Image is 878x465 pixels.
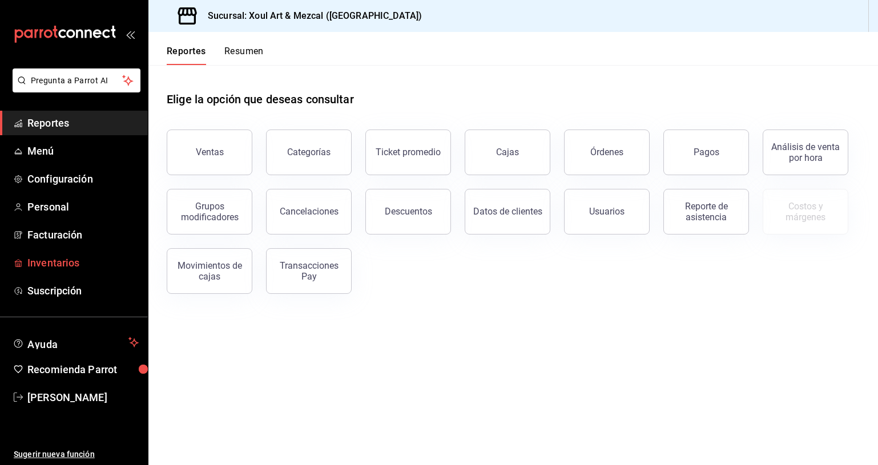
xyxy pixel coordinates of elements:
[167,189,252,234] button: Grupos modificadores
[27,255,139,270] span: Inventarios
[8,83,140,95] a: Pregunta a Parrot AI
[224,46,264,65] button: Resumen
[27,199,139,215] span: Personal
[590,147,623,157] div: Órdenes
[385,206,432,217] div: Descuentos
[763,189,848,234] button: Contrata inventarios para ver este reporte
[167,130,252,175] button: Ventas
[266,189,352,234] button: Cancelaciones
[564,130,650,175] button: Órdenes
[663,189,749,234] button: Reporte de asistencia
[27,390,139,405] span: [PERSON_NAME]
[280,206,339,217] div: Cancelaciones
[27,143,139,159] span: Menú
[564,189,650,234] button: Usuarios
[27,283,139,298] span: Suscripción
[167,46,206,65] button: Reportes
[27,115,139,131] span: Reportes
[266,130,352,175] button: Categorías
[27,227,139,242] span: Facturación
[671,201,742,223] div: Reporte de asistencia
[167,248,252,294] button: Movimientos de cajas
[365,189,451,234] button: Descuentos
[663,130,749,175] button: Pagos
[770,141,841,163] div: Análisis de venta por hora
[365,130,451,175] button: Ticket promedio
[770,201,841,223] div: Costos y márgenes
[694,147,719,157] div: Pagos
[196,147,224,157] div: Ventas
[31,75,123,87] span: Pregunta a Parrot AI
[13,68,140,92] button: Pregunta a Parrot AI
[465,130,550,175] button: Cajas
[174,201,245,223] div: Grupos modificadores
[763,130,848,175] button: Análisis de venta por hora
[126,30,135,39] button: open_drawer_menu
[174,260,245,282] div: Movimientos de cajas
[199,9,422,23] h3: Sucursal: Xoul Art & Mezcal ([GEOGRAPHIC_DATA])
[473,206,542,217] div: Datos de clientes
[266,248,352,294] button: Transacciones Pay
[287,147,331,157] div: Categorías
[496,147,519,157] div: Cajas
[167,91,354,108] h1: Elige la opción que deseas consultar
[589,206,625,217] div: Usuarios
[376,147,441,157] div: Ticket promedio
[14,448,139,460] span: Sugerir nueva función
[27,335,124,349] span: Ayuda
[167,46,264,65] div: navigation tabs
[273,260,344,282] div: Transacciones Pay
[465,189,550,234] button: Datos de clientes
[27,362,139,377] span: Recomienda Parrot
[27,171,139,187] span: Configuración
